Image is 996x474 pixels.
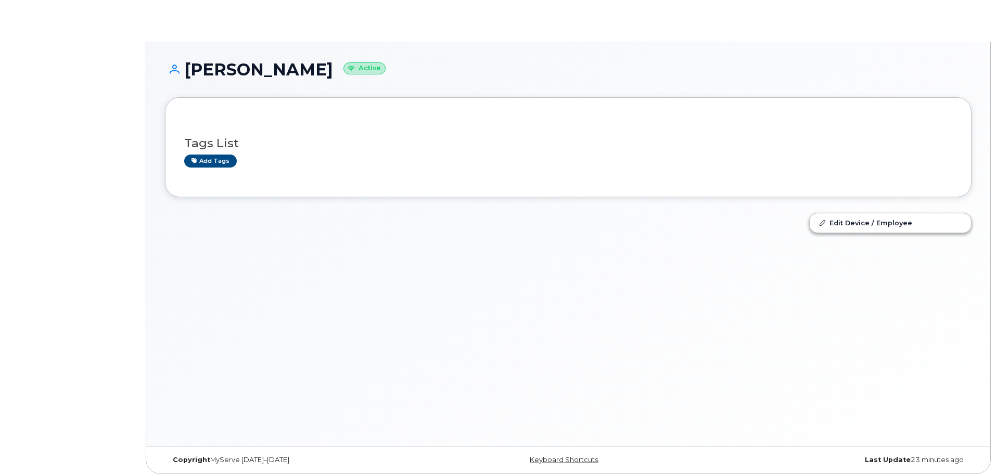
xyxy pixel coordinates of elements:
a: Edit Device / Employee [810,213,971,232]
h1: [PERSON_NAME] [165,60,972,79]
div: 23 minutes ago [703,456,972,464]
strong: Copyright [173,456,210,464]
h3: Tags List [184,137,952,150]
strong: Last Update [865,456,911,464]
a: Add tags [184,155,237,168]
a: Keyboard Shortcuts [530,456,598,464]
small: Active [343,62,386,74]
div: MyServe [DATE]–[DATE] [165,456,434,464]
